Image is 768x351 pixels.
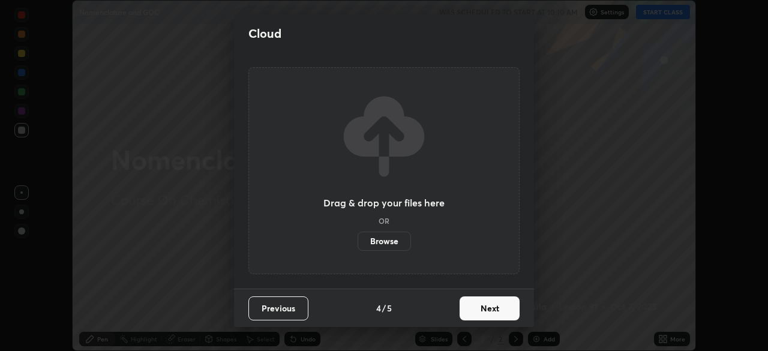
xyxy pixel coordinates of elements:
[248,26,281,41] h2: Cloud
[323,198,445,208] h3: Drag & drop your files here
[387,302,392,314] h4: 5
[460,296,520,320] button: Next
[376,302,381,314] h4: 4
[382,302,386,314] h4: /
[248,296,308,320] button: Previous
[379,217,389,224] h5: OR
